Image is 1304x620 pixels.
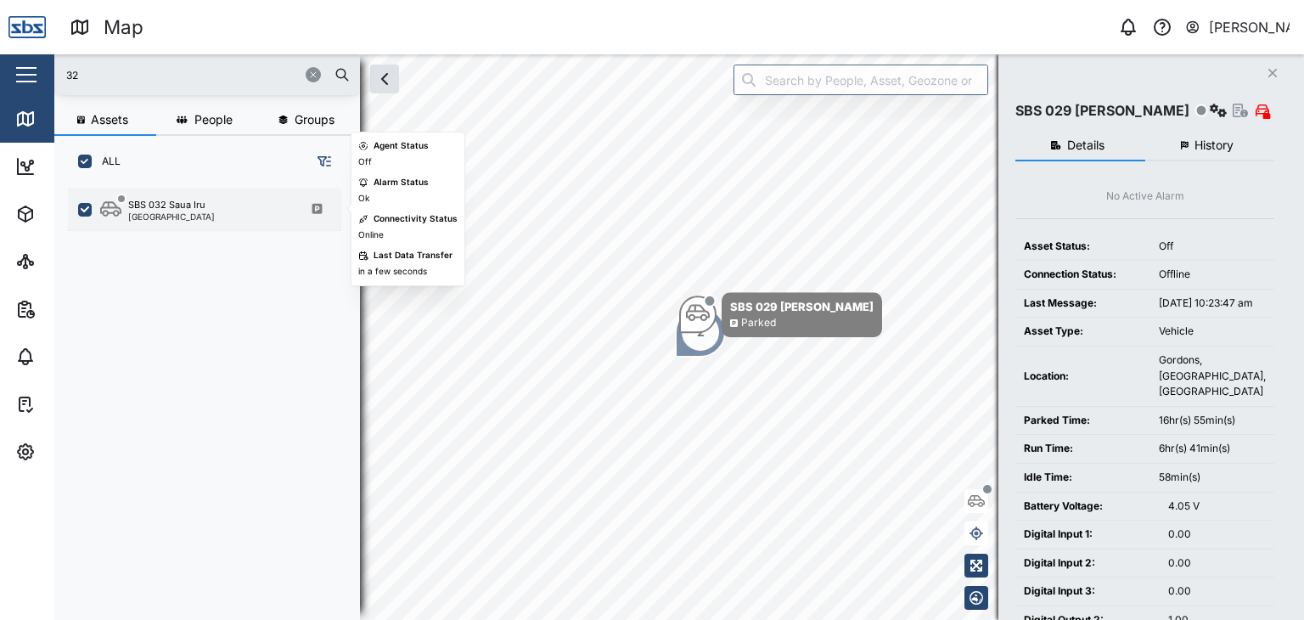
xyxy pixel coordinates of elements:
div: SBS 029 [PERSON_NAME] [730,298,874,315]
div: 4.05 V [1168,499,1266,515]
span: History [1194,139,1234,151]
div: 58min(s) [1159,470,1266,486]
div: Map [44,110,82,128]
div: Dashboard [44,157,121,176]
div: in a few seconds [358,265,427,279]
div: SBS 032 Saua Iru [128,198,205,212]
div: Offline [1159,267,1266,283]
span: Groups [295,114,334,126]
input: Search by People, Asset, Geozone or Place [733,65,988,95]
div: Asset Status: [1024,239,1142,255]
div: 6hr(s) 41min(s) [1159,441,1266,457]
div: Agent Status [374,139,429,153]
div: [DATE] 10:23:47 am [1159,296,1266,312]
div: Ok [358,192,369,206]
label: ALL [92,155,121,168]
div: Map marker [675,307,726,358]
img: Main Logo [8,8,46,46]
div: Map marker [679,292,882,337]
div: Alarm Status [374,176,429,189]
div: Last Message: [1024,296,1142,312]
div: 0.00 [1168,583,1266,600]
canvas: Map [54,54,1304,620]
div: 16hr(s) 55min(s) [1159,413,1266,429]
div: grid [68,182,359,606]
div: Digital Input 2: [1024,555,1151,572]
div: Connection Status: [1024,267,1142,283]
div: Connectivity Status [374,212,458,226]
div: SBS 029 [PERSON_NAME] [1015,100,1189,121]
div: Alarms [44,347,97,366]
div: Assets [44,205,97,223]
button: [PERSON_NAME] [1184,15,1290,39]
div: Location: [1024,369,1142,385]
div: Battery Voltage: [1024,499,1151,515]
div: Run Time: [1024,441,1142,457]
div: Digital Input 3: [1024,583,1151,600]
span: People [194,114,233,126]
span: Details [1067,139,1104,151]
div: Sites [44,252,85,271]
div: 0.00 [1168,527,1266,543]
div: Idle Time: [1024,470,1142,486]
div: [PERSON_NAME] [1209,17,1290,38]
div: Settings [44,442,104,461]
div: Off [358,155,372,169]
div: Gordons, [GEOGRAPHIC_DATA], [GEOGRAPHIC_DATA] [1159,352,1266,400]
div: Reports [44,300,102,318]
div: Online [358,228,384,242]
div: No Active Alarm [1106,189,1184,205]
span: Assets [91,114,128,126]
div: Off [1159,239,1266,255]
input: Search assets or drivers [65,62,350,87]
div: [GEOGRAPHIC_DATA] [128,212,215,221]
div: Vehicle [1159,324,1266,340]
div: Tasks [44,395,91,414]
div: Parked [741,315,776,331]
div: Digital Input 1: [1024,527,1151,543]
div: 0.00 [1168,555,1266,572]
div: Parked Time: [1024,413,1142,429]
div: Map [104,13,143,42]
div: Last Data Transfer [374,249,452,262]
div: Asset Type: [1024,324,1142,340]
